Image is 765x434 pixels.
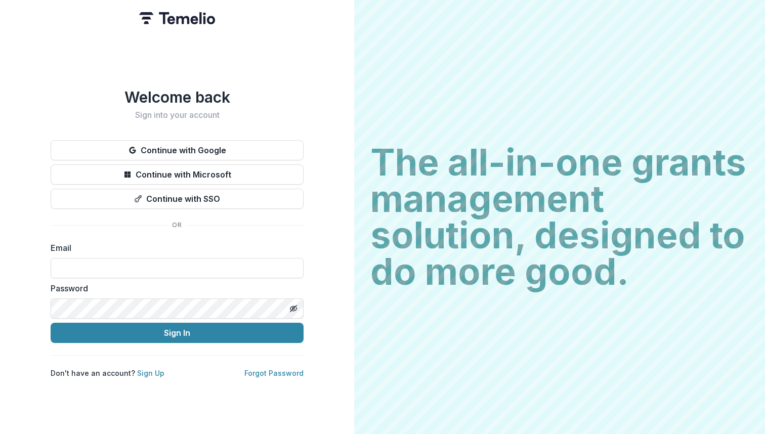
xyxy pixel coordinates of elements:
button: Sign In [51,323,304,343]
h1: Welcome back [51,88,304,106]
a: Sign Up [137,369,164,377]
img: Temelio [139,12,215,24]
label: Password [51,282,297,294]
p: Don't have an account? [51,368,164,378]
button: Continue with Google [51,140,304,160]
h2: Sign into your account [51,110,304,120]
button: Continue with Microsoft [51,164,304,185]
button: Toggle password visibility [285,300,302,317]
a: Forgot Password [244,369,304,377]
label: Email [51,242,297,254]
button: Continue with SSO [51,189,304,209]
